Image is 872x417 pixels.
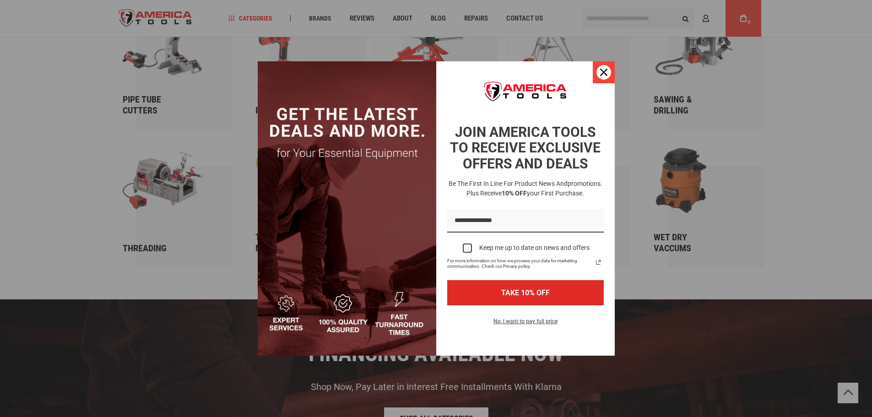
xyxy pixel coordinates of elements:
[447,280,604,305] button: TAKE 10% OFF
[447,258,593,269] span: For more information on how we process your data for marketing communication. Check our Privacy p...
[447,209,604,233] input: Email field
[593,257,604,268] svg: link icon
[445,179,606,198] h3: Be the first in line for product news and
[600,69,607,76] svg: close icon
[486,316,565,332] button: No, I want to pay full price
[593,61,615,83] button: Close
[450,124,601,172] strong: JOIN AMERICA TOOLS TO RECEIVE EXCLUSIVE OFFERS AND DEALS
[479,244,590,252] div: Keep me up to date on news and offers
[593,257,604,268] a: Read our Privacy Policy
[693,90,872,417] iframe: LiveChat chat widget
[502,190,527,197] strong: 10% OFF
